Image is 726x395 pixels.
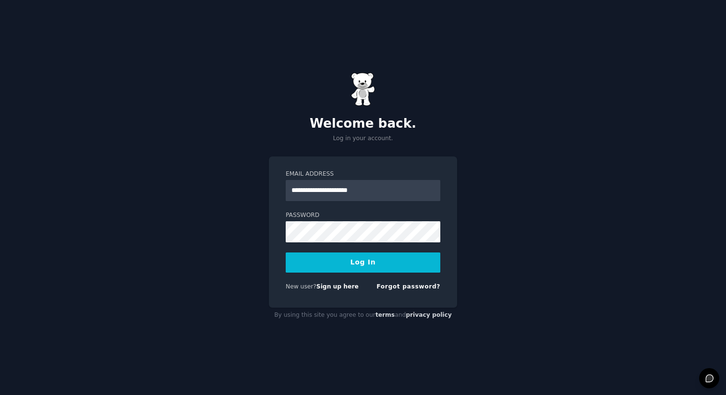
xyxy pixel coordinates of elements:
a: privacy policy [406,311,452,318]
a: Forgot password? [376,283,440,290]
a: Sign up here [316,283,359,290]
div: By using this site you agree to our and [269,308,457,323]
span: New user? [286,283,316,290]
p: Log in your account. [269,134,457,143]
label: Email Address [286,170,440,179]
a: terms [375,311,395,318]
label: Password [286,211,440,220]
img: Gummy Bear [351,72,375,106]
button: Log In [286,252,440,273]
h2: Welcome back. [269,116,457,132]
